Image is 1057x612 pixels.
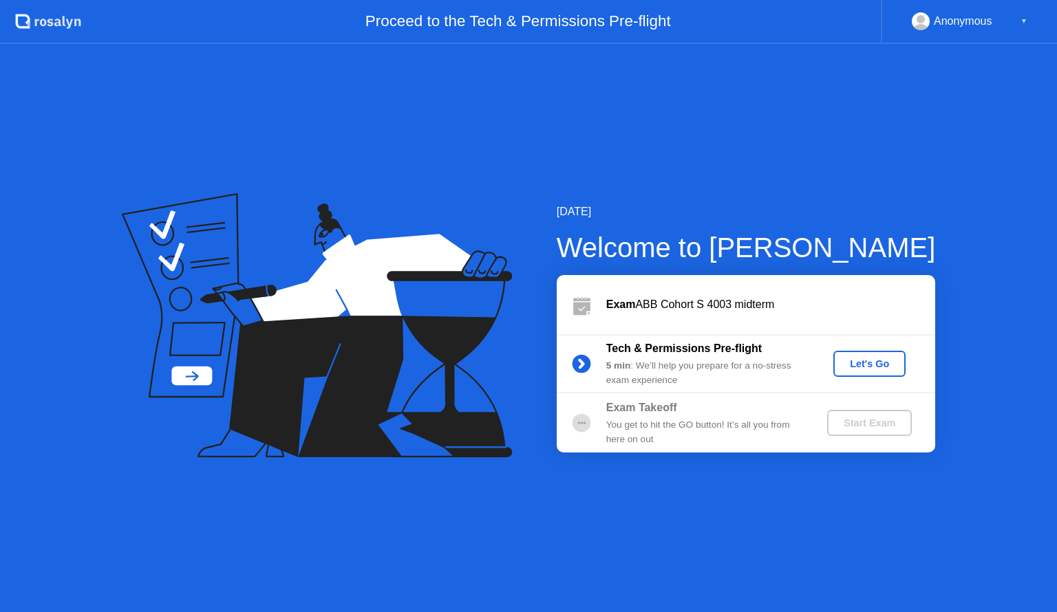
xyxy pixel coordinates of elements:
div: : We’ll help you prepare for a no-stress exam experience [606,359,804,387]
button: Start Exam [827,410,912,436]
b: Tech & Permissions Pre-flight [606,342,762,354]
div: Anonymous [934,12,992,30]
div: ABB Cohort S 4003 midterm [606,296,935,313]
b: 5 min [606,360,631,371]
button: Let's Go [833,351,906,377]
div: Welcome to [PERSON_NAME] [557,227,936,268]
div: You get to hit the GO button! It’s all you from here on out [606,418,804,446]
div: [DATE] [557,204,936,220]
b: Exam Takeoff [606,402,677,413]
div: Start Exam [833,417,906,428]
b: Exam [606,298,636,310]
div: ▼ [1021,12,1027,30]
div: Let's Go [839,358,900,369]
